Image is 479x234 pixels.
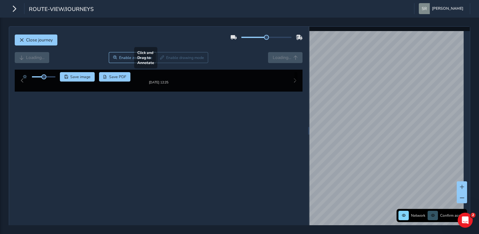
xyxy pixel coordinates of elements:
span: route-view/journeys [29,5,94,14]
iframe: Intercom live chat [458,213,473,228]
button: [PERSON_NAME] [419,3,466,14]
button: Close journey [15,35,57,45]
div: [DATE] 12:25 [139,85,178,90]
span: Enable zoom mode [119,55,152,60]
span: Network [411,213,425,218]
span: Close journey [26,37,53,43]
button: Zoom [109,52,156,63]
span: 2 [471,213,476,218]
button: PDF [99,72,131,82]
img: diamond-layout [419,3,430,14]
button: Save [60,72,95,82]
span: Save image [70,74,91,79]
img: Thumbnail frame [139,79,178,85]
span: Confirm assets [440,213,465,218]
span: Save PDF [109,74,126,79]
span: [PERSON_NAME] [432,3,463,14]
